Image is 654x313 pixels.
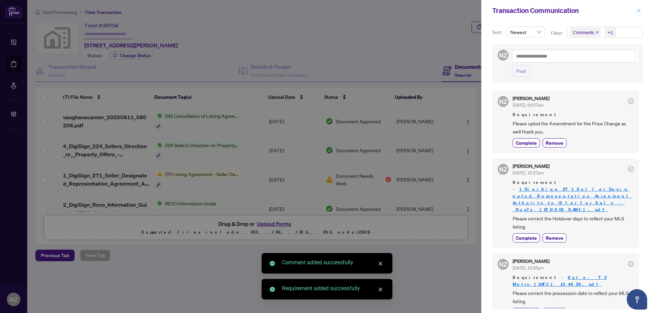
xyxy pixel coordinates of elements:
[627,289,647,310] button: Open asap
[516,234,537,241] span: Complete
[513,138,540,147] button: Complete
[282,284,384,293] div: Requirement added successfully
[492,29,503,36] p: Sort:
[628,98,634,104] span: check-circle
[377,286,384,293] a: Close
[551,29,564,37] p: Filter:
[513,96,549,101] h5: [PERSON_NAME]
[513,120,634,136] span: Please uplod the Amendment for the Price Change as well thank you.
[378,287,383,292] span: close
[543,233,566,242] button: Remove
[499,260,507,269] span: NZ
[499,50,507,60] span: NZ
[282,259,384,267] div: Comment added successfully
[608,29,613,36] div: +1
[499,97,507,106] span: NZ
[492,5,634,16] div: Transaction Communication
[513,103,543,108] span: [DATE], 09:07am
[513,289,634,305] span: Please correct the possession date to reflect your MLS listing
[377,260,384,267] a: Close
[628,261,634,267] span: check-circle
[513,233,540,242] button: Complete
[628,166,634,172] span: check-circle
[270,261,275,266] span: check-circle
[513,186,633,213] a: 1_DigiSign_271_Seller_Designated_Representation_Agreement_Authority_to_Offer_for_Sale_-_PropTx-[P...
[546,139,563,146] span: Remove
[513,274,634,288] span: Requirement -
[510,27,541,37] span: Newest
[513,215,634,231] span: Please correct the Holdover days to reflect your MLS listing
[512,65,531,77] button: Post
[513,170,544,175] span: [DATE], 12:27pm
[378,261,383,266] span: close
[516,139,537,146] span: Complete
[513,164,549,169] h5: [PERSON_NAME]
[595,31,599,34] span: close
[573,29,594,36] span: Comments
[513,265,544,270] span: [DATE], 12:25pm
[270,287,275,292] span: check-circle
[543,138,566,147] button: Remove
[513,111,634,118] span: Requirement
[513,259,549,264] h5: [PERSON_NAME]
[513,179,634,213] span: Requirement -
[499,165,507,174] span: NZ
[546,234,563,241] span: Remove
[570,28,601,37] span: Comments
[636,8,641,13] span: close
